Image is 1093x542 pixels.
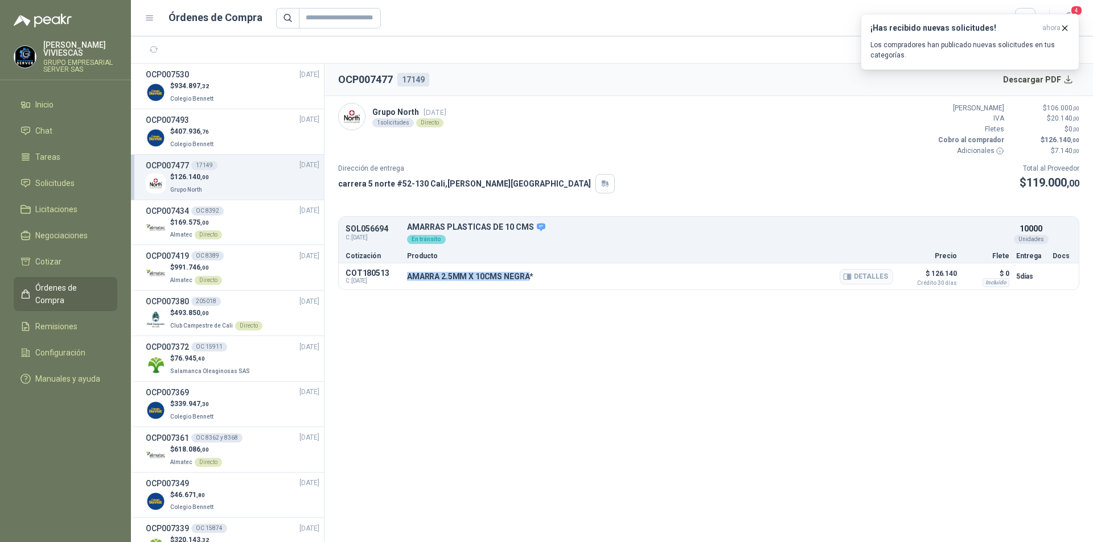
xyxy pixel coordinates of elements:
[14,342,117,363] a: Configuración
[299,342,319,353] span: [DATE]
[407,222,1009,233] p: AMARRAS PLASTICAS DE 10 CMS
[1011,124,1079,135] p: $
[299,251,319,262] span: [DATE]
[1059,8,1079,28] button: 4
[372,106,446,118] p: Grupo North
[964,253,1009,259] p: Flete
[170,368,250,374] span: Salamanca Oleaginosas SAS
[1073,115,1079,122] span: ,00
[146,355,166,375] img: Company Logo
[299,114,319,125] span: [DATE]
[964,267,1009,280] p: $ 0
[146,68,319,104] a: OCP007530[DATE] Company Logo$934.897,32Colegio Bennett
[14,368,117,390] a: Manuales y ayuda
[200,129,209,135] span: ,76
[146,477,319,513] a: OCP007349[DATE] Company Logo$46.671,80Colegio Bennett
[170,96,213,102] span: Colegio Bennett
[146,250,319,286] a: OCP007419OC 8389[DATE] Company Logo$991.746,00AlmatecDirecto
[299,478,319,489] span: [DATE]
[146,386,319,422] a: OCP007369[DATE] Company Logo$339.947,30Colegio Bennett
[170,308,262,318] p: $
[200,174,209,180] span: ,00
[861,14,1079,70] button: ¡Has recibido nuevas solicitudes!ahora Los compradores han publicado nuevas solicitudes en tus ca...
[1070,5,1083,16] span: 4
[146,82,166,102] img: Company Logo
[407,235,446,244] div: En tránsito
[170,459,192,465] span: Almatec
[1011,135,1079,146] p: $
[191,524,227,533] div: OC 15874
[200,83,209,89] span: ,32
[1011,146,1079,156] p: $
[14,225,117,246] a: Negociaciones
[1073,126,1079,133] span: ,00
[1051,114,1079,122] span: 20.140
[146,522,189,535] h3: OCP007339
[170,217,222,228] p: $
[174,400,209,408] span: 339.947
[997,68,1080,91] button: Descargar PDF
[936,135,1004,146] p: Cobro al comprador
[174,263,209,271] span: 991.746
[1016,270,1046,283] p: 5 días
[170,231,192,238] span: Almatec
[146,68,189,81] h3: OCP007530
[1045,136,1079,144] span: 126.140
[299,160,319,171] span: [DATE]
[35,98,54,111] span: Inicio
[1042,23,1061,33] span: ahora
[146,295,189,308] h3: OCP007380
[43,59,117,73] p: GRUPO EMPRESARIAL SERVER SAS
[195,230,222,239] div: Directo
[191,206,224,216] div: OC 8392
[1020,222,1042,235] p: 10000
[1073,105,1079,111] span: ,00
[146,432,189,444] h3: OCP007361
[35,177,75,189] span: Solicitudes
[146,341,189,353] h3: OCP007372
[407,272,533,281] p: AMARRA 2.5MM X 10CMS NEGRA*
[146,477,189,490] h3: OCP007349
[146,205,319,241] a: OCP007434OC 8392[DATE] Company Logo$169.575,00AlmatecDirecto
[1067,178,1079,189] span: ,00
[339,104,365,130] img: Company Logo
[169,10,262,26] h1: Órdenes de Compra
[936,113,1004,124] p: IVA
[170,353,252,364] p: $
[1069,125,1079,133] span: 0
[191,251,224,260] div: OC 8389
[146,341,319,376] a: OCP007372OC 15911[DATE] Company Logo$76.945,40Salamanca Oleaginosas SAS
[196,355,205,362] span: ,40
[170,262,222,273] p: $
[170,172,209,183] p: $
[200,220,209,226] span: ,00
[338,163,615,174] p: Dirección de entrega
[299,387,319,398] span: [DATE]
[146,128,166,148] img: Company Logo
[195,276,222,285] div: Directo
[14,198,117,220] a: Licitaciones
[174,127,209,135] span: 407.936
[424,108,446,117] span: [DATE]
[170,187,202,193] span: Grupo North
[35,373,100,385] span: Manuales y ayuda
[299,296,319,307] span: [DATE]
[174,173,209,181] span: 126.140
[870,23,1038,33] h3: ¡Has recibido nuevas solicitudes!
[170,444,222,455] p: $
[35,282,106,307] span: Órdenes de Compra
[1026,176,1079,189] span: 119.000
[416,118,443,127] div: Directo
[146,446,166,466] img: Company Logo
[170,399,216,409] p: $
[146,205,189,217] h3: OCP007434
[14,46,36,68] img: Company Logo
[35,346,85,359] span: Configuración
[1073,148,1079,154] span: ,00
[146,295,319,331] a: OCP007380205018[DATE] Company Logo$493.850,00Club Campestre de CaliDirecto
[14,120,117,142] a: Chat
[146,159,189,172] h3: OCP007477
[14,251,117,272] a: Cotizar
[170,322,233,329] span: Club Campestre de Cali
[170,490,216,500] p: $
